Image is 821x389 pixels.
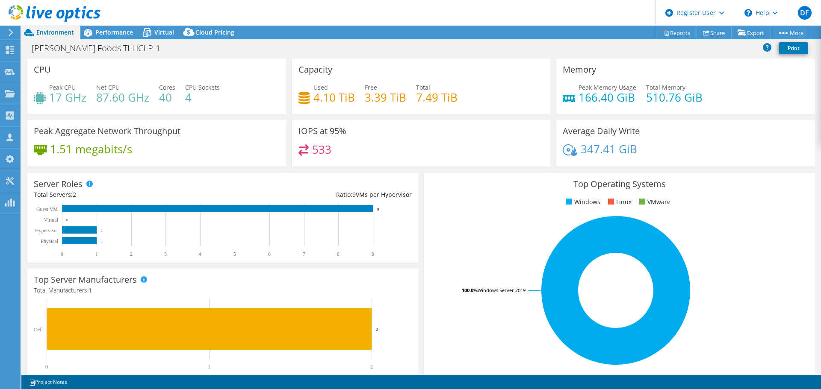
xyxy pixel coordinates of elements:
[416,93,458,102] h4: 7.49 TiB
[462,287,478,293] tspan: 100.0%
[96,83,120,91] span: Net CPU
[377,207,379,211] text: 9
[581,144,637,154] h4: 347.41 GiB
[233,251,236,257] text: 5
[73,190,76,199] span: 2
[34,190,223,199] div: Total Servers:
[185,83,220,91] span: CPU Sockets
[154,28,174,36] span: Virtual
[370,364,373,370] text: 2
[34,286,412,295] h4: Total Manufacturers:
[50,144,132,154] h4: 1.51 megabits/s
[164,251,167,257] text: 3
[49,83,76,91] span: Peak CPU
[365,83,377,91] span: Free
[208,364,210,370] text: 1
[771,26,810,39] a: More
[731,26,771,39] a: Export
[268,251,271,257] text: 6
[44,217,59,223] text: Virtual
[298,126,346,136] h3: IOPS at 95%
[28,44,174,53] h1: [PERSON_NAME] Foods TI-HCI-P-1
[564,197,600,207] li: Windows
[36,28,74,36] span: Environment
[34,65,51,74] h3: CPU
[36,206,58,212] text: Guest VM
[298,65,332,74] h3: Capacity
[478,287,526,293] tspan: Windows Server 2019
[312,145,331,154] h4: 533
[223,190,412,199] div: Ratio: VMs per Hypervisor
[697,26,732,39] a: Share
[34,126,180,136] h3: Peak Aggregate Network Throughput
[798,6,812,20] span: DF
[646,83,685,91] span: Total Memory
[95,251,98,257] text: 1
[313,83,328,91] span: Used
[337,251,340,257] text: 8
[96,93,149,102] h4: 87.60 GHz
[101,239,103,243] text: 1
[656,26,697,39] a: Reports
[130,251,133,257] text: 2
[303,251,305,257] text: 7
[34,275,137,284] h3: Top Server Manufacturers
[89,286,92,294] span: 1
[61,251,63,257] text: 0
[563,65,596,74] h3: Memory
[376,327,378,332] text: 2
[352,190,356,199] span: 9
[185,93,220,102] h4: 4
[34,179,83,189] h3: Server Roles
[416,83,430,91] span: Total
[34,327,43,333] text: Dell
[579,83,636,91] span: Peak Memory Usage
[159,83,175,91] span: Cores
[579,93,636,102] h4: 166.40 GiB
[195,28,234,36] span: Cloud Pricing
[45,364,48,370] text: 0
[606,197,632,207] li: Linux
[646,93,703,102] h4: 510.76 GiB
[779,42,808,54] a: Print
[159,93,175,102] h4: 40
[563,126,640,136] h3: Average Daily Write
[431,179,809,189] h3: Top Operating Systems
[372,251,374,257] text: 9
[49,93,86,102] h4: 17 GHz
[637,197,670,207] li: VMware
[199,251,201,257] text: 4
[41,238,58,244] text: Physical
[313,93,355,102] h4: 4.10 TiB
[365,93,406,102] h4: 3.39 TiB
[35,228,58,234] text: Hypervisor
[744,9,752,17] svg: \n
[23,377,73,387] a: Project Notes
[101,228,103,233] text: 1
[95,28,133,36] span: Performance
[66,218,68,222] text: 0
